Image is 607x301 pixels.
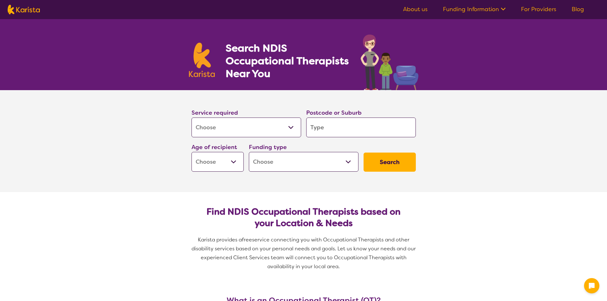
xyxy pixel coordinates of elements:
img: Karista logo [8,5,40,14]
button: Search [364,153,416,172]
img: Karista logo [189,43,215,77]
a: Funding Information [443,5,506,13]
span: Karista provides a [198,236,242,243]
label: Funding type [249,143,287,151]
label: Age of recipient [191,143,237,151]
span: free [242,236,252,243]
img: occupational-therapy [361,34,418,90]
a: About us [403,5,428,13]
a: For Providers [521,5,556,13]
span: service connecting you with Occupational Therapists and other disability services based on your p... [191,236,417,270]
a: Blog [572,5,584,13]
h1: Search NDIS Occupational Therapists Near You [226,42,350,80]
h2: Find NDIS Occupational Therapists based on your Location & Needs [197,206,411,229]
label: Postcode or Suburb [306,109,362,117]
label: Service required [191,109,238,117]
input: Type [306,118,416,137]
